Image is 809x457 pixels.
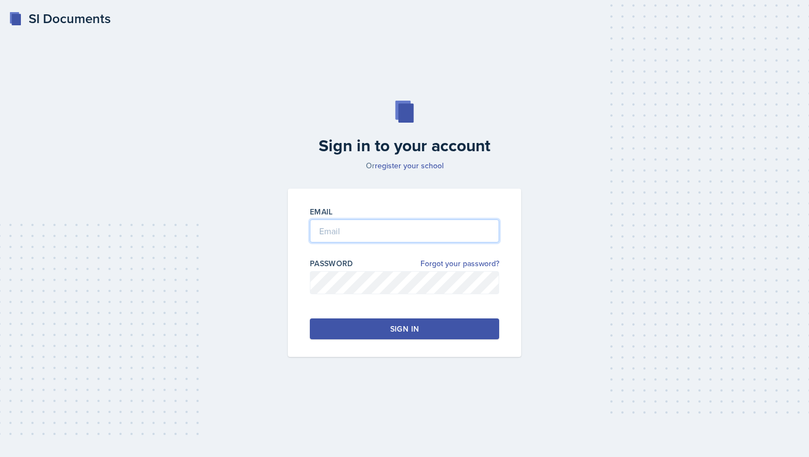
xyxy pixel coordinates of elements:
a: SI Documents [9,9,111,29]
button: Sign in [310,318,499,339]
input: Email [310,219,499,243]
p: Or [281,160,528,171]
a: Forgot your password? [420,258,499,269]
h2: Sign in to your account [281,136,528,156]
label: Email [310,206,333,217]
a: register your school [375,160,444,171]
div: Sign in [390,323,419,334]
label: Password [310,258,353,269]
